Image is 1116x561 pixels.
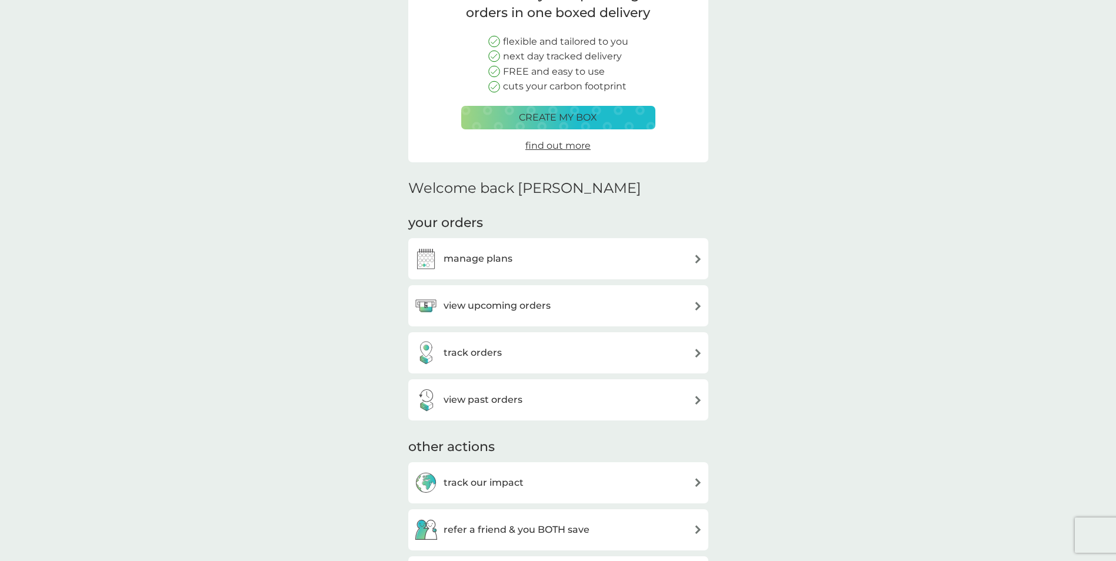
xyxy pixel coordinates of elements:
[461,106,655,129] button: create my box
[444,522,589,537] h3: refer a friend & you BOTH save
[444,345,502,360] h3: track orders
[694,525,702,534] img: arrow right
[694,302,702,310] img: arrow right
[444,392,522,408] h3: view past orders
[503,49,622,64] p: next day tracked delivery
[408,180,641,197] h2: Welcome back [PERSON_NAME]
[408,214,483,232] h3: your orders
[525,138,591,153] a: find out more
[694,478,702,487] img: arrow right
[503,79,627,94] p: cuts your carbon footprint
[694,349,702,358] img: arrow right
[519,110,597,125] p: create my box
[444,298,551,313] h3: view upcoming orders
[444,475,524,490] h3: track our impact
[525,140,591,151] span: find out more
[694,255,702,263] img: arrow right
[503,64,605,79] p: FREE and easy to use
[503,34,628,49] p: flexible and tailored to you
[444,251,512,266] h3: manage plans
[694,396,702,405] img: arrow right
[408,438,495,456] h3: other actions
